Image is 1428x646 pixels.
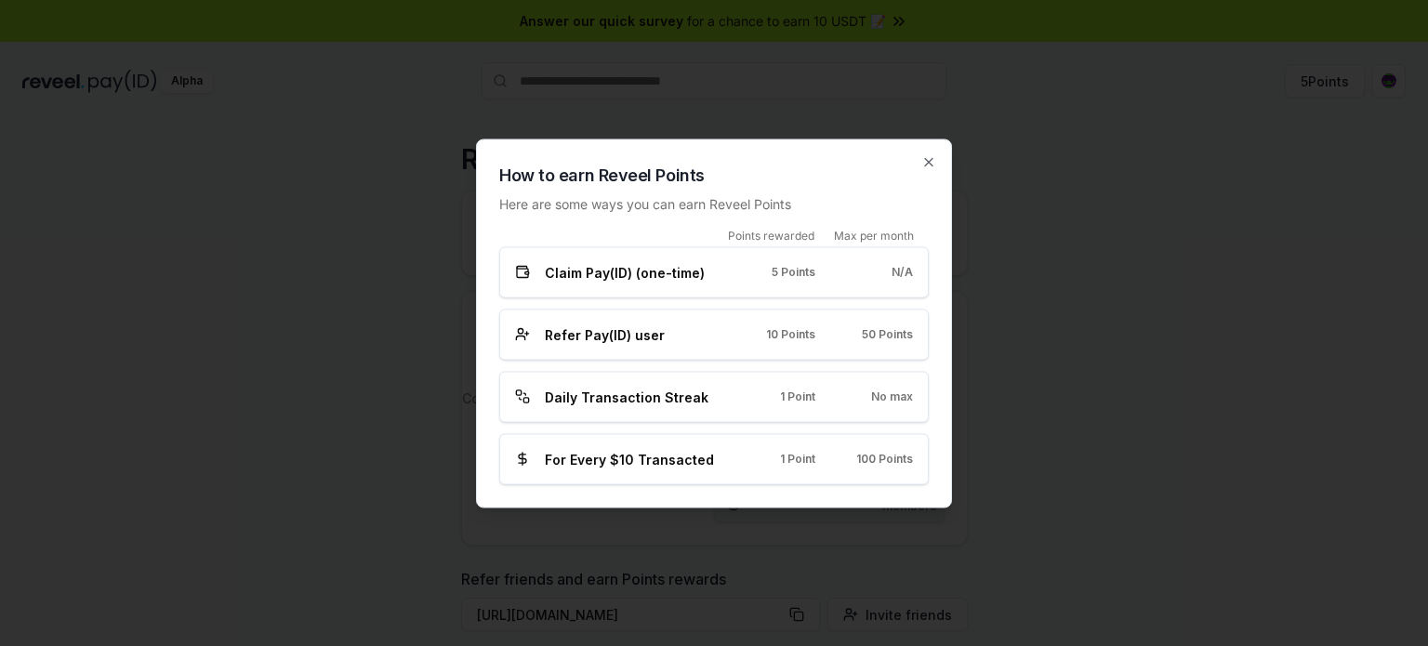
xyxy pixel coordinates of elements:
[862,327,913,342] span: 50 Points
[728,228,814,243] span: Points rewarded
[856,452,913,467] span: 100 Points
[545,449,714,468] span: For Every $10 Transacted
[892,265,913,280] span: N/A
[499,193,929,213] p: Here are some ways you can earn Reveel Points
[871,389,913,404] span: No max
[545,262,705,282] span: Claim Pay(ID) (one-time)
[766,327,815,342] span: 10 Points
[772,265,815,280] span: 5 Points
[545,387,708,406] span: Daily Transaction Streak
[834,228,914,243] span: Max per month
[545,324,665,344] span: Refer Pay(ID) user
[499,162,929,188] h2: How to earn Reveel Points
[780,452,815,467] span: 1 Point
[780,389,815,404] span: 1 Point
